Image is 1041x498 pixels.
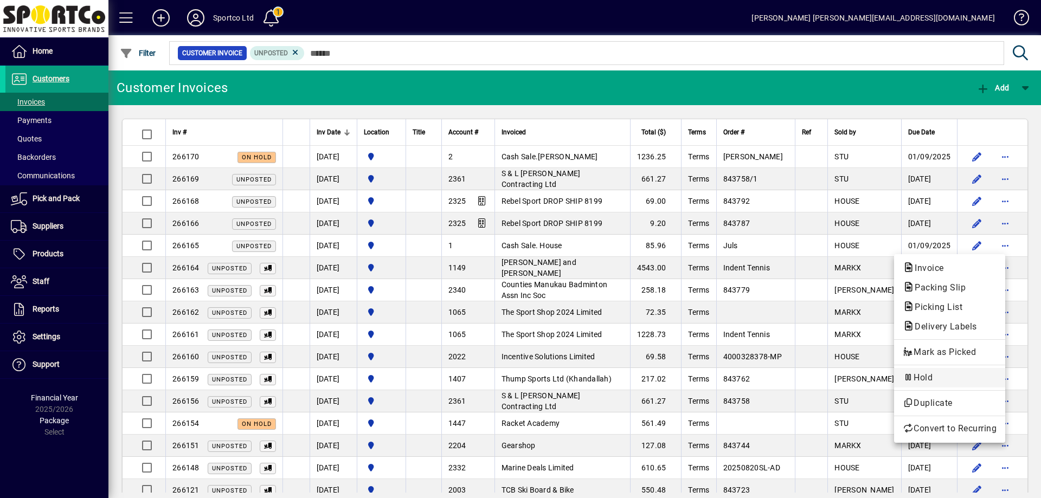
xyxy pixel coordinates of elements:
[903,282,971,293] span: Packing Slip
[903,397,997,410] span: Duplicate
[903,346,997,359] span: Mark as Picked
[903,371,997,384] span: Hold
[903,263,949,273] span: Invoice
[903,302,968,312] span: Picking List
[903,422,997,435] span: Convert to Recurring
[903,321,982,332] span: Delivery Labels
